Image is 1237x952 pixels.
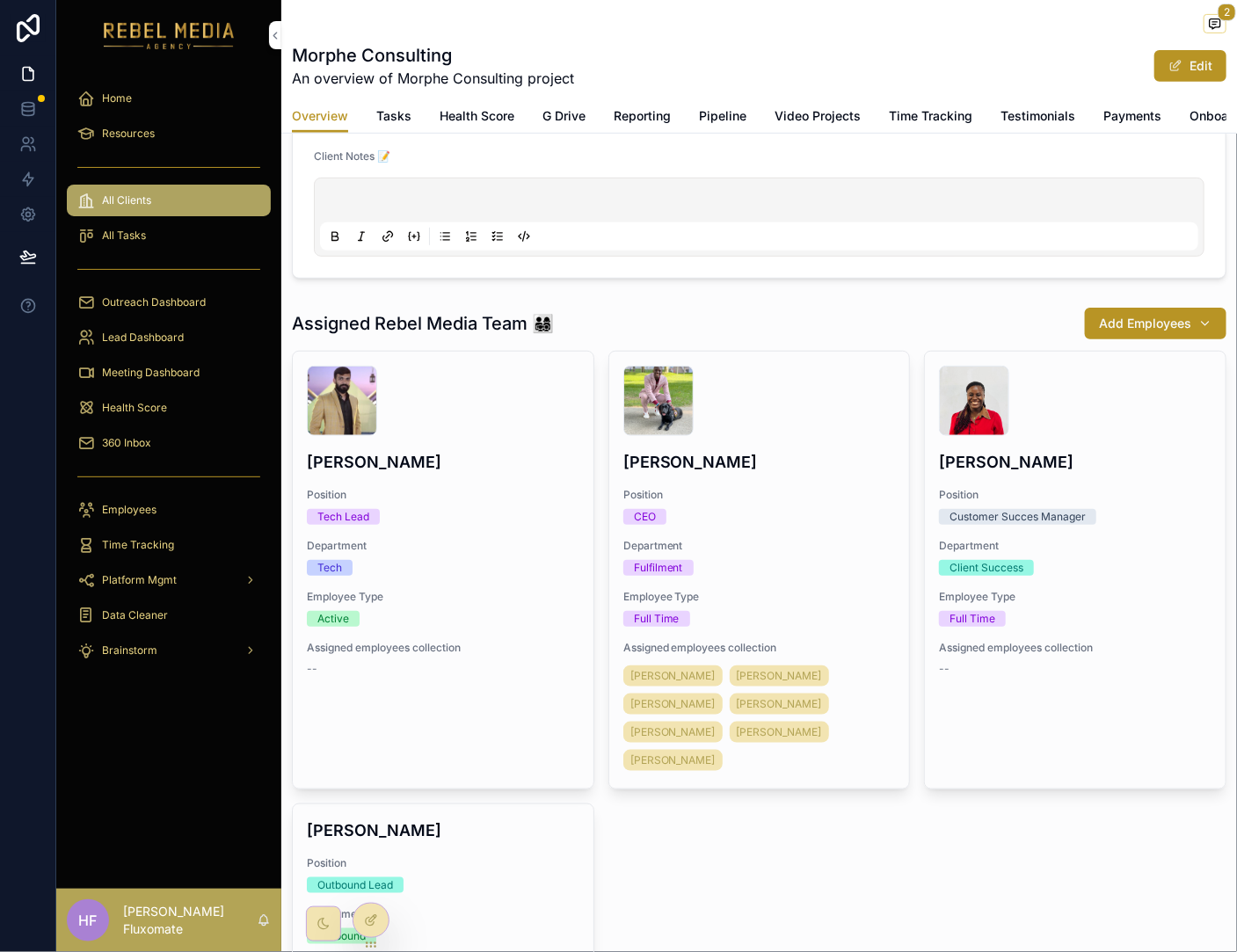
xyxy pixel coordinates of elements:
a: Reporting [614,100,671,135]
a: Health Score [67,392,271,424]
span: 360 Inbox [102,436,151,450]
div: Outbound Lead [317,877,393,893]
a: Time Tracking [889,100,972,135]
span: G Drive [542,107,586,125]
div: Client Success [950,560,1023,576]
span: Position [623,488,896,502]
span: HF [79,910,98,931]
span: Brainstorm [102,643,157,658]
span: [PERSON_NAME] [737,725,822,739]
span: [PERSON_NAME] [630,669,716,683]
span: Health Score [102,401,167,415]
span: Outreach Dashboard [102,295,206,309]
h4: [PERSON_NAME] [307,450,579,474]
h4: [PERSON_NAME] [307,818,579,842]
span: Resources [102,127,155,141]
a: [PERSON_NAME] [623,694,723,715]
span: Pipeline [699,107,746,125]
button: Add Employees [1085,308,1226,339]
button: 2 [1204,14,1226,36]
span: -- [307,662,317,676]
span: Employees [102,503,156,517]
a: [PERSON_NAME] [730,694,829,715]
a: All Tasks [67,220,271,251]
span: Assigned employees collection [623,641,896,655]
span: Position [307,856,579,870]
a: Meeting Dashboard [67,357,271,389]
span: Tasks [376,107,411,125]
a: G Drive [542,100,586,135]
div: scrollable content [56,70,281,689]
a: [PERSON_NAME]PositionCustomer Succes ManagerDepartmentClient SuccessEmployee TypeFull TimeAssigne... [924,351,1226,789]
a: [PERSON_NAME]PositionTech LeadDepartmentTechEmployee TypeActiveAssigned employees collection-- [292,351,594,789]
div: Tech [317,560,342,576]
a: All Clients [67,185,271,216]
a: Payments [1103,100,1161,135]
div: Customer Succes Manager [950,509,1086,525]
span: [PERSON_NAME] [630,753,716,767]
span: Meeting Dashboard [102,366,200,380]
span: An overview of Morphe Consulting project [292,68,574,89]
span: Time Tracking [102,538,174,552]
span: Reporting [614,107,671,125]
a: Tasks [376,100,411,135]
span: Department [307,907,579,921]
span: Lead Dashboard [102,331,184,345]
span: [PERSON_NAME] [737,669,822,683]
a: [PERSON_NAME] [623,750,723,771]
span: Testimonials [1001,107,1075,125]
button: Edit [1154,50,1226,82]
a: Brainstorm [67,635,271,666]
span: Assigned employees collection [307,641,579,655]
span: Payments [1103,107,1161,125]
img: App logo [104,21,235,49]
a: Testimonials [1001,100,1075,135]
span: [PERSON_NAME] [737,697,822,711]
h1: Assigned Rebel Media Team 👨‍👩‍👧‍👦 [292,311,554,336]
a: Home [67,83,271,114]
div: Active [317,611,349,627]
div: Outbound [317,928,366,944]
div: Full Time [634,611,680,627]
span: [PERSON_NAME] [630,697,716,711]
span: Employee Type [939,590,1212,604]
span: All Clients [102,193,151,207]
span: [PERSON_NAME] [630,725,716,739]
a: Lead Dashboard [67,322,271,353]
h1: Morphe Consulting [292,43,574,68]
span: Time Tracking [889,107,972,125]
h4: [PERSON_NAME] [939,450,1212,474]
span: Home [102,91,132,105]
span: Client Notes 📝 [314,149,390,163]
span: Position [307,488,579,502]
span: -- [939,662,950,676]
span: Department [939,539,1212,553]
span: Overview [292,107,348,125]
span: All Tasks [102,229,146,243]
a: 360 Inbox [67,427,271,459]
div: Tech Lead [317,509,369,525]
a: Data Cleaner [67,600,271,631]
a: Outreach Dashboard [67,287,271,318]
a: Resources [67,118,271,149]
p: [PERSON_NAME] Fluxomate [123,903,257,938]
span: Add Employees [1099,315,1191,332]
h4: [PERSON_NAME] [623,450,896,474]
a: [PERSON_NAME] [623,665,723,687]
a: Overview [292,100,348,134]
span: Department [623,539,896,553]
span: 2 [1218,4,1236,21]
a: [PERSON_NAME]PositionCEODepartmentFulfilmentEmployee TypeFull TimeAssigned employees collection[P... [608,351,911,789]
a: Health Score [440,100,514,135]
a: Time Tracking [67,529,271,561]
div: Fulfilment [634,560,683,576]
div: Full Time [950,611,995,627]
a: Video Projects [775,100,861,135]
span: Department [307,539,579,553]
a: Platform Mgmt [67,564,271,596]
span: Platform Mgmt [102,573,177,587]
span: Employee Type [623,590,896,604]
span: Video Projects [775,107,861,125]
span: Health Score [440,107,514,125]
